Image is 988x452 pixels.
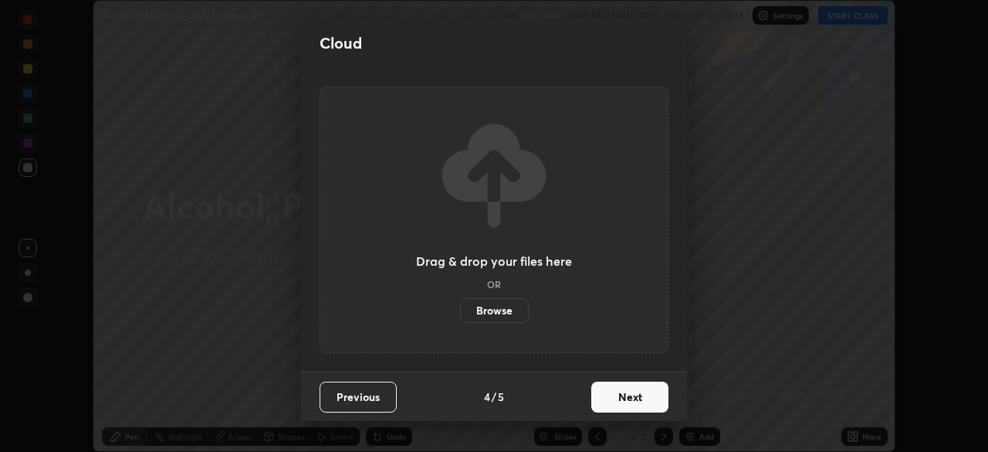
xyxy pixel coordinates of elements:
[416,255,572,267] h3: Drag & drop your files here
[591,382,668,413] button: Next
[320,33,362,53] h2: Cloud
[320,382,397,413] button: Previous
[498,389,504,405] h4: 5
[487,280,501,289] h5: OR
[484,389,490,405] h4: 4
[492,389,496,405] h4: /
